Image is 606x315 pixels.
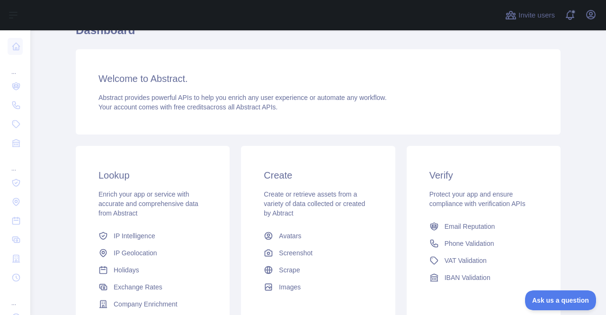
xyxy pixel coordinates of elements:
[8,288,23,307] div: ...
[98,94,387,101] span: Abstract provides powerful APIs to help you enrich any user experience or automate any workflow.
[260,227,376,244] a: Avatars
[95,296,211,313] a: Company Enrichment
[429,169,538,182] h3: Verify
[95,227,211,244] a: IP Intelligence
[279,282,301,292] span: Images
[98,190,198,217] span: Enrich your app or service with accurate and comprehensive data from Abstract
[76,23,561,45] h1: Dashboard
[98,103,277,111] span: Your account comes with across all Abstract APIs.
[426,218,542,235] a: Email Reputation
[95,261,211,279] a: Holidays
[95,279,211,296] a: Exchange Rates
[279,248,312,258] span: Screenshot
[114,248,157,258] span: IP Geolocation
[264,169,372,182] h3: Create
[264,190,365,217] span: Create or retrieve assets from a variety of data collected or created by Abtract
[426,269,542,286] a: IBAN Validation
[445,222,495,231] span: Email Reputation
[445,256,487,265] span: VAT Validation
[95,244,211,261] a: IP Geolocation
[426,235,542,252] a: Phone Validation
[518,10,555,21] span: Invite users
[260,244,376,261] a: Screenshot
[8,57,23,76] div: ...
[260,279,376,296] a: Images
[174,103,206,111] span: free credits
[114,231,155,241] span: IP Intelligence
[114,282,162,292] span: Exchange Rates
[503,8,557,23] button: Invite users
[279,231,301,241] span: Avatars
[8,153,23,172] div: ...
[445,239,494,248] span: Phone Validation
[525,290,597,310] iframe: Toggle Customer Support
[426,252,542,269] a: VAT Validation
[98,169,207,182] h3: Lookup
[98,72,538,85] h3: Welcome to Abstract.
[429,190,526,207] span: Protect your app and ensure compliance with verification APIs
[445,273,490,282] span: IBAN Validation
[279,265,300,275] span: Scrape
[114,265,139,275] span: Holidays
[260,261,376,279] a: Scrape
[114,299,178,309] span: Company Enrichment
